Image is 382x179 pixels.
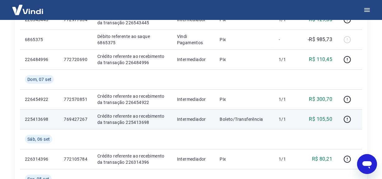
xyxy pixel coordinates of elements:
[64,56,87,63] p: 772720690
[279,56,297,63] p: 1/1
[97,153,167,165] p: Crédito referente ao recebimento da transação 226314396
[97,33,167,46] p: Débito referente ao saque 6865375
[25,96,54,102] p: 226454922
[25,156,54,162] p: 226314396
[279,156,297,162] p: 1/1
[64,116,87,122] p: 769427267
[64,156,87,162] p: 772105784
[279,96,297,102] p: 1/1
[177,56,210,63] p: Intermediador
[27,76,51,82] span: Dom, 07 set
[220,156,269,162] p: Pix
[97,113,167,125] p: Crédito referente ao recebimento da transação 225413698
[25,56,54,63] p: 226484996
[97,53,167,66] p: Crédito referente ao recebimento da transação 226484996
[279,116,297,122] p: 1/1
[220,36,269,43] p: Pix
[312,155,332,163] p: R$ 80,21
[177,33,210,46] p: Vindi Pagamentos
[220,116,269,122] p: Boleto/Transferência
[97,93,167,106] p: Crédito referente ao recebimento da transação 226454922
[279,36,297,43] p: -
[309,56,333,63] p: R$ 110,45
[25,116,54,122] p: 225413698
[357,154,377,174] iframe: Botão para abrir a janela de mensagens
[220,56,269,63] p: Pix
[308,36,332,43] p: -R$ 985,73
[309,96,333,103] p: R$ 300,70
[64,96,87,102] p: 772570851
[7,0,48,19] img: Vindi
[177,96,210,102] p: Intermediador
[220,96,269,102] p: Pix
[309,115,333,123] p: R$ 105,50
[177,116,210,122] p: Intermediador
[25,36,54,43] p: 6865375
[177,156,210,162] p: Intermediador
[27,136,50,142] span: Sáb, 06 set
